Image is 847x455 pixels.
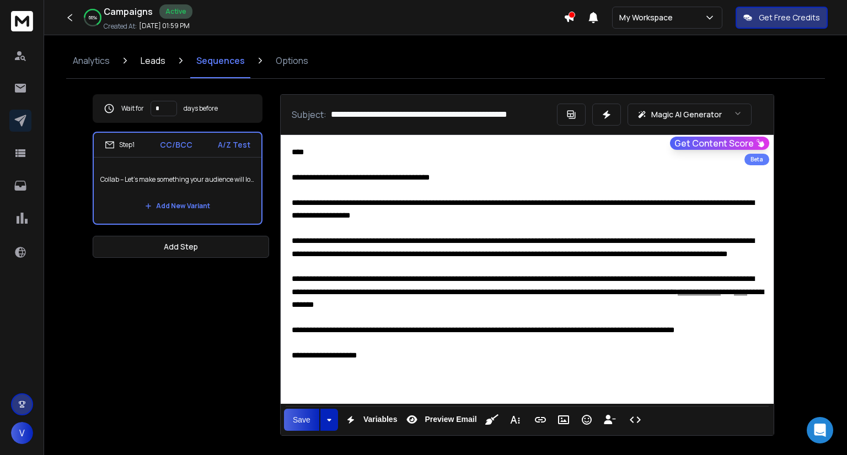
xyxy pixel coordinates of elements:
p: CC/BCC [160,139,192,150]
button: Clean HTML [481,409,502,431]
button: Save [284,409,319,431]
div: Active [159,4,192,19]
a: Leads [134,43,172,78]
button: Variables [340,409,400,431]
p: [DATE] 01:59 PM [139,21,190,30]
button: Insert Image (Ctrl+P) [553,409,574,431]
button: Add New Variant [136,195,219,217]
p: Options [276,54,308,67]
p: days before [184,104,218,113]
p: Get Free Credits [759,12,820,23]
li: Step1CC/BCCA/Z TestCollab – Let’s make something your audience will loveAdd New Variant [93,132,262,225]
button: Preview Email [401,409,479,431]
p: Collab – Let’s make something your audience will love [100,164,255,195]
p: Leads [141,54,165,67]
button: Get Free Credits [736,7,828,29]
button: V [11,422,33,444]
p: Analytics [73,54,110,67]
p: Sequences [196,54,245,67]
p: Subject: [292,108,326,121]
button: Insert Unsubscribe Link [599,409,620,431]
button: More Text [505,409,526,431]
a: Analytics [66,43,116,78]
div: Step 1 [105,140,135,150]
p: Magic AI Generator [651,109,722,120]
h1: Campaigns [104,5,153,18]
p: A/Z Test [218,139,250,150]
p: Wait for [121,104,144,113]
a: Options [269,43,315,78]
div: Open Intercom Messenger [807,417,833,443]
button: Magic AI Generator [628,104,752,126]
span: Preview Email [422,415,479,424]
p: My Workspace [619,12,677,23]
button: Add Step [93,236,269,258]
a: Sequences [190,43,251,78]
div: Beta [744,154,769,165]
button: Insert Link (Ctrl+K) [530,409,551,431]
p: Created At: [104,22,137,31]
p: 66 % [89,14,97,21]
span: Variables [361,415,400,424]
button: Get Content Score [670,137,769,150]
